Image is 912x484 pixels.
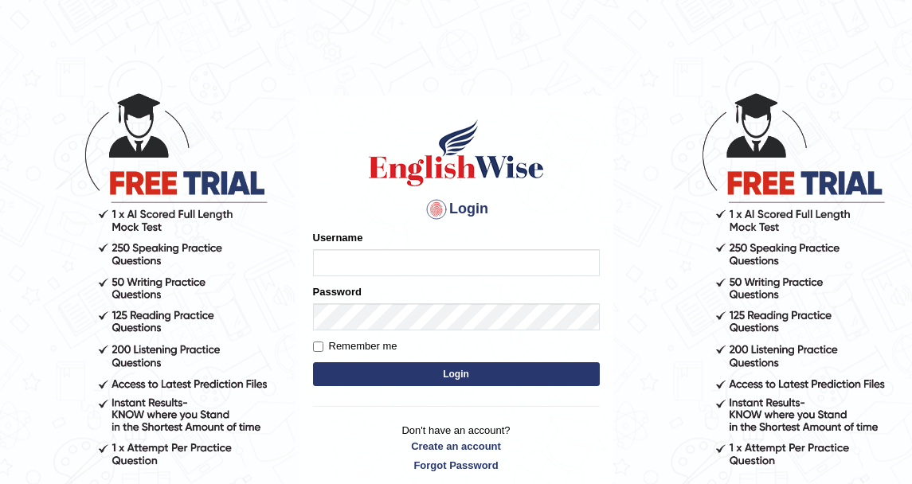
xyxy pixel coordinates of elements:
[313,439,600,454] a: Create an account
[313,230,363,245] label: Username
[313,342,323,352] input: Remember me
[313,338,397,354] label: Remember me
[313,362,600,386] button: Login
[313,423,600,472] p: Don't have an account?
[313,458,600,473] a: Forgot Password
[366,117,547,189] img: Logo of English Wise sign in for intelligent practice with AI
[313,197,600,222] h4: Login
[313,284,362,299] label: Password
